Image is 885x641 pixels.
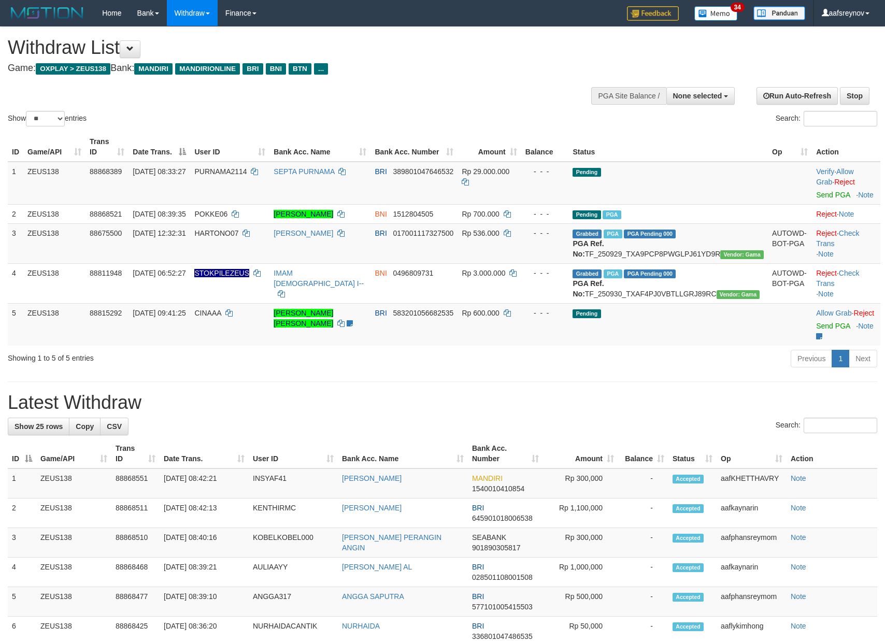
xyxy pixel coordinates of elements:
td: [DATE] 08:39:21 [160,558,249,587]
td: [DATE] 08:40:16 [160,528,249,558]
span: Copy 017001117327500 to clipboard [393,229,454,237]
a: Reject [854,309,875,317]
td: TF_250929_TXA9PCP8PWGLPJ61YD9R [568,223,768,263]
div: - - - [525,308,565,318]
th: Status: activate to sort column ascending [668,439,717,468]
td: · · [812,223,880,263]
td: [DATE] 08:42:13 [160,498,249,528]
span: 88811948 [90,269,122,277]
a: IMAM [DEMOGRAPHIC_DATA] I-- [274,269,364,288]
a: [PERSON_NAME] [PERSON_NAME] [274,309,333,327]
img: Feedback.jpg [627,6,679,21]
span: BRI [242,63,263,75]
td: ZEUS138 [36,468,111,498]
span: Copy 1540010410854 to clipboard [472,485,524,493]
th: User ID: activate to sort column ascending [249,439,338,468]
td: AUTOWD-BOT-PGA [768,263,812,303]
span: 88815292 [90,309,122,317]
td: ZEUS138 [36,558,111,587]
img: panduan.png [753,6,805,20]
td: - [618,587,668,617]
span: BNI [375,210,387,218]
img: Button%20Memo.svg [694,6,738,21]
select: Showentries [26,111,65,126]
span: [DATE] 08:33:27 [133,167,185,176]
td: KOBELKOBEL000 [249,528,338,558]
td: 88868468 [111,558,160,587]
td: - [618,498,668,528]
span: Copy 583201056682535 to clipboard [393,309,454,317]
td: 1 [8,468,36,498]
span: 88868521 [90,210,122,218]
td: [DATE] 08:39:10 [160,587,249,617]
a: Run Auto-Refresh [756,87,838,105]
td: 88868511 [111,498,160,528]
span: Pending [573,168,601,177]
label: Show entries [8,111,87,126]
span: 88675500 [90,229,122,237]
a: [PERSON_NAME] [274,229,333,237]
a: Note [791,592,806,601]
span: BRI [472,563,484,571]
span: BRI [375,309,387,317]
span: None selected [673,92,722,100]
th: Amount: activate to sort column ascending [543,439,618,468]
a: Show 25 rows [8,418,69,435]
th: Date Trans.: activate to sort column descending [129,132,190,162]
td: 5 [8,303,23,346]
td: 1 [8,162,23,205]
a: NURHAIDA [342,622,380,630]
a: [PERSON_NAME] [342,474,402,482]
span: Pending [573,210,601,219]
td: aafphansreymom [717,587,787,617]
span: Copy 901890305817 to clipboard [472,544,520,552]
td: Rp 300,000 [543,528,618,558]
th: Op: activate to sort column ascending [768,132,812,162]
td: aafKHETTHAVRY [717,468,787,498]
a: Reject [816,229,837,237]
span: · [816,167,853,186]
div: - - - [525,209,565,219]
span: OXPLAY > ZEUS138 [36,63,110,75]
label: Search: [776,111,877,126]
span: BRI [472,592,484,601]
a: [PERSON_NAME] AL [342,563,412,571]
span: Nama rekening ada tanda titik/strip, harap diedit [194,269,249,277]
td: 4 [8,263,23,303]
span: CSV [107,422,122,431]
td: ZEUS138 [23,223,85,263]
a: Note [818,250,834,258]
input: Search: [804,418,877,433]
label: Search: [776,418,877,433]
span: Marked by aaftrukkakada [604,230,622,238]
span: BRI [375,229,387,237]
span: Accepted [673,593,704,602]
span: SEABANK [472,533,506,542]
td: KENTHIRMC [249,498,338,528]
a: CSV [100,418,129,435]
a: Note [858,322,874,330]
td: ZEUS138 [23,162,85,205]
span: Copy 389801047646532 to clipboard [393,167,454,176]
span: Rp 536.000 [462,229,499,237]
td: 88868477 [111,587,160,617]
span: BRI [375,167,387,176]
th: Op: activate to sort column ascending [717,439,787,468]
div: - - - [525,228,565,238]
td: AUTOWD-BOT-PGA [768,223,812,263]
span: Accepted [673,534,704,543]
td: 2 [8,498,36,528]
th: Game/API: activate to sort column ascending [36,439,111,468]
th: Balance: activate to sort column ascending [618,439,668,468]
span: Copy 577101005415503 to clipboard [472,603,533,611]
span: HARTONO07 [194,229,238,237]
a: Note [791,504,806,512]
span: Copy 1512804505 to clipboard [393,210,434,218]
span: Vendor URL: https://trx31.1velocity.biz [720,250,764,259]
span: PGA Pending [624,230,676,238]
a: Reject [834,178,855,186]
a: SEPTA PURNAMA [274,167,334,176]
span: ... [314,63,328,75]
th: Bank Acc. Name: activate to sort column ascending [338,439,468,468]
td: INSYAF41 [249,468,338,498]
